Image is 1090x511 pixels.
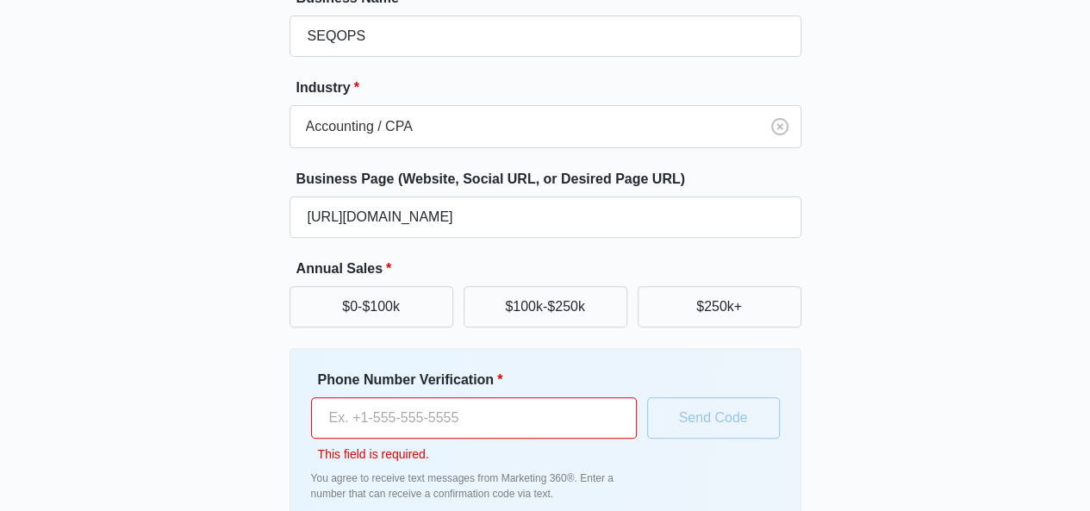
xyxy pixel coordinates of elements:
[296,259,808,279] label: Annual Sales
[464,286,627,327] button: $100k-$250k
[290,16,801,57] input: e.g. Jane's Plumbing
[311,397,637,439] input: Ex. +1-555-555-5555
[638,286,801,327] button: $250k+
[311,470,637,502] p: You agree to receive text messages from Marketing 360®. Enter a number that can receive a confirm...
[318,446,637,464] p: This field is required.
[290,196,801,238] input: e.g. janesplumbing.com
[290,286,453,327] button: $0-$100k
[318,370,644,390] label: Phone Number Verification
[296,78,808,98] label: Industry
[766,113,794,140] button: Clear
[296,169,808,190] label: Business Page (Website, Social URL, or Desired Page URL)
